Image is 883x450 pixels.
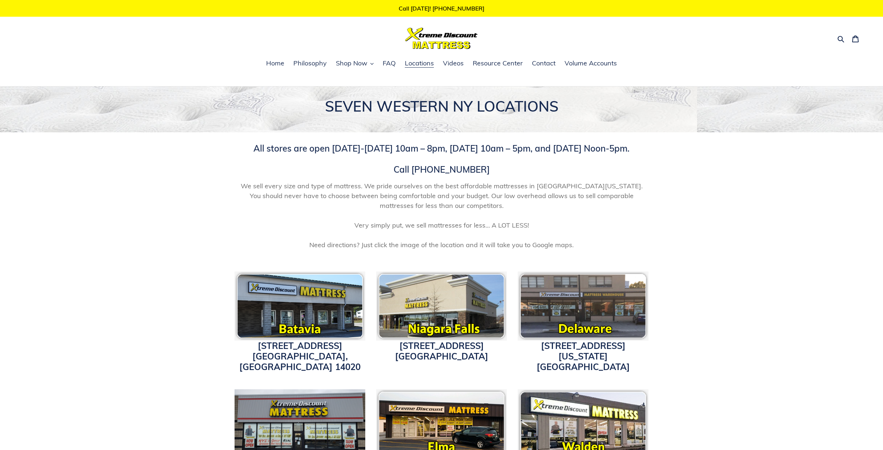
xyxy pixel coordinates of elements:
span: We sell every size and type of mattress. We pride ourselves on the best affordable mattresses in ... [235,181,648,250]
a: Resource Center [469,58,526,69]
a: Videos [439,58,467,69]
span: Resource Center [473,59,523,68]
a: Volume Accounts [561,58,620,69]
img: pf-118c8166--delawareicon.png [518,272,648,341]
button: Shop Now [332,58,377,69]
a: [STREET_ADDRESS][US_STATE][GEOGRAPHIC_DATA] [537,340,630,372]
span: SEVEN WESTERN NY LOCATIONS [325,97,558,115]
span: Videos [443,59,464,68]
span: All stores are open [DATE]-[DATE] 10am – 8pm, [DATE] 10am – 5pm, and [DATE] Noon-5pm. Call [PHONE... [253,143,630,175]
span: Contact [532,59,556,68]
a: Philosophy [290,58,330,69]
img: pf-c8c7db02--bataviaicon.png [235,272,365,341]
a: Locations [401,58,438,69]
span: Volume Accounts [565,59,617,68]
span: FAQ [383,59,396,68]
span: Locations [405,59,434,68]
span: Shop Now [336,59,367,68]
a: Contact [528,58,559,69]
img: Xtreme Discount Mattress [405,28,478,49]
a: Home [263,58,288,69]
a: [STREET_ADDRESS][GEOGRAPHIC_DATA], [GEOGRAPHIC_DATA] 14020 [239,340,361,372]
a: [STREET_ADDRESS][GEOGRAPHIC_DATA] [395,340,488,362]
a: FAQ [379,58,399,69]
img: Xtreme Discount Mattress Niagara Falls [376,272,507,341]
span: Home [266,59,284,68]
span: Philosophy [293,59,327,68]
